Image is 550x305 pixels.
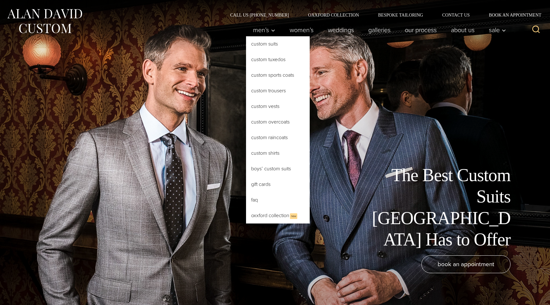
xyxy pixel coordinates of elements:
[221,13,544,17] nav: Secondary Navigation
[479,13,544,17] a: Book an Appointment
[246,177,310,192] a: Gift Cards
[246,36,310,52] a: Custom Suits
[290,213,297,219] span: New
[246,114,310,130] a: Custom Overcoats
[6,7,83,35] img: Alan David Custom
[246,130,310,145] a: Custom Raincoats
[246,208,310,223] a: Oxxford CollectionNew
[246,192,310,208] a: FAQ
[528,22,544,38] button: View Search Form
[299,13,369,17] a: Oxxford Collection
[246,145,310,161] a: Custom Shirts
[398,24,444,36] a: Our Process
[489,27,506,33] span: Sale
[246,67,310,83] a: Custom Sports Coats
[221,13,299,17] a: Call Us [PHONE_NUMBER]
[361,24,398,36] a: Galleries
[367,165,511,250] h1: The Best Custom Suits [GEOGRAPHIC_DATA] Has to Offer
[321,24,361,36] a: weddings
[438,259,494,269] span: book an appointment
[433,13,479,17] a: Contact Us
[253,27,275,33] span: Men’s
[246,24,510,36] nav: Primary Navigation
[421,255,511,273] a: book an appointment
[246,83,310,98] a: Custom Trousers
[246,161,310,176] a: Boys’ Custom Suits
[444,24,482,36] a: About Us
[246,52,310,67] a: Custom Tuxedos
[369,13,433,17] a: Bespoke Tailoring
[283,24,321,36] a: Women’s
[246,99,310,114] a: Custom Vests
